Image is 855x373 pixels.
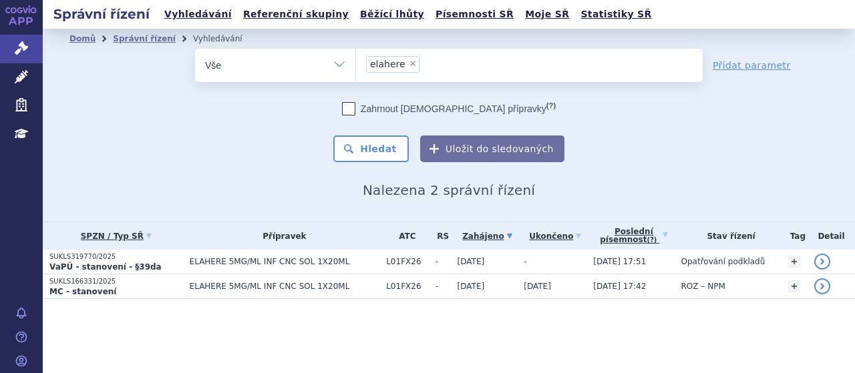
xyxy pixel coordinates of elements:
span: [DATE] [524,282,551,291]
a: Statistiky SŘ [576,5,655,23]
a: Běžící lhůty [356,5,428,23]
a: Domů [69,34,96,43]
span: × [409,59,417,67]
span: [DATE] [458,257,485,266]
span: L01FX26 [386,282,429,291]
th: Tag [782,222,808,250]
span: ELAHERE 5MG/ML INF CNC SOL 1X20ML [190,257,380,266]
span: ELAHERE 5MG/ML INF CNC SOL 1X20ML [190,282,380,291]
span: [DATE] 17:42 [593,282,646,291]
a: Správní řízení [113,34,176,43]
button: Uložit do sledovaných [420,135,564,162]
a: detail [814,254,830,270]
th: RS [429,222,451,250]
button: Hledat [333,135,409,162]
a: Ukončeno [524,227,586,246]
th: Přípravek [183,222,380,250]
h2: Správní řízení [43,5,160,23]
a: + [788,256,800,268]
strong: MC - stanovení [49,287,116,296]
a: Přidat parametr [713,59,791,72]
abbr: (?) [546,101,556,110]
li: Vyhledávání [193,29,260,49]
label: Zahrnout [DEMOGRAPHIC_DATA] přípravky [342,102,556,115]
a: Zahájeno [458,227,518,246]
p: SUKLS319770/2025 [49,252,183,262]
span: elahere [370,59,405,69]
span: - [436,282,451,291]
th: Detail [808,222,855,250]
span: Nalezena 2 správní řízení [363,182,535,198]
span: Opatřování podkladů [681,257,765,266]
a: SPZN / Typ SŘ [49,227,183,246]
a: Poslednípísemnost(?) [593,222,674,250]
th: Stav řízení [675,222,782,250]
a: + [788,280,800,292]
a: Písemnosti SŘ [432,5,518,23]
span: [DATE] 17:51 [593,257,646,266]
strong: VaPÚ - stanovení - §39da [49,262,162,272]
span: - [524,257,526,266]
th: ATC [379,222,429,250]
input: elahere [423,55,431,72]
span: - [436,257,451,266]
span: [DATE] [458,282,485,291]
span: ROZ – NPM [681,282,725,291]
a: Moje SŘ [521,5,573,23]
p: SUKLS166331/2025 [49,277,183,286]
a: detail [814,278,830,294]
a: Vyhledávání [160,5,236,23]
abbr: (?) [647,236,657,244]
a: Referenční skupiny [239,5,353,23]
span: L01FX26 [386,257,429,266]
